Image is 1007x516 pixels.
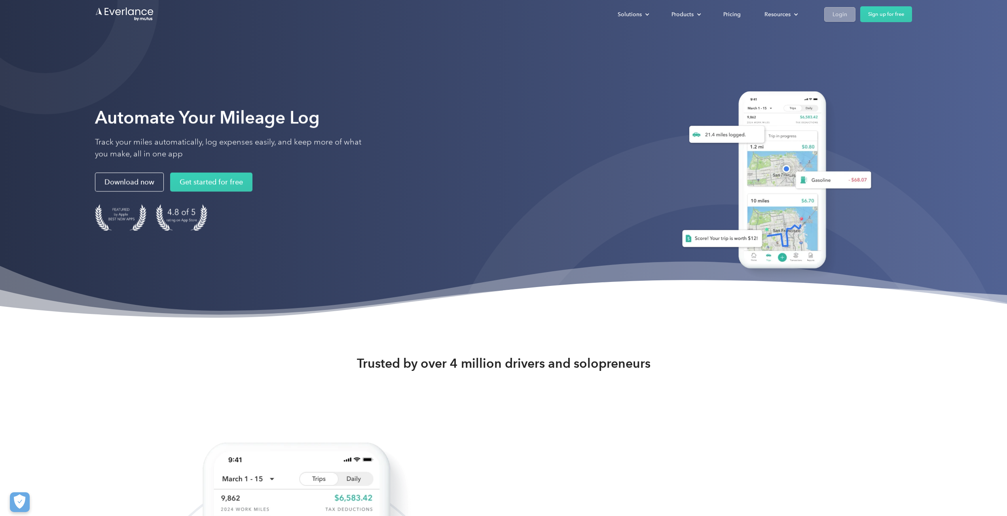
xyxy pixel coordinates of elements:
[95,173,164,192] a: Download now
[715,8,749,21] a: Pricing
[669,83,878,280] img: Everlance, mileage tracker app, expense tracking app
[833,9,847,19] div: Login
[156,204,207,231] img: 4.9 out of 5 stars on the app store
[824,7,855,22] a: Login
[357,355,650,371] strong: Trusted by over 4 million drivers and solopreneurs
[618,9,642,19] div: Solutions
[95,107,320,128] strong: Automate Your Mileage Log
[757,8,804,21] div: Resources
[764,9,791,19] div: Resources
[671,9,694,19] div: Products
[10,492,30,512] button: Cookies Settings
[860,6,912,22] a: Sign up for free
[95,7,154,22] a: Go to homepage
[610,8,656,21] div: Solutions
[95,204,146,231] img: Badge for Featured by Apple Best New Apps
[95,136,372,160] p: Track your miles automatically, log expenses easily, and keep more of what you make, all in one app
[723,9,741,19] div: Pricing
[170,173,252,192] a: Get started for free
[664,8,707,21] div: Products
